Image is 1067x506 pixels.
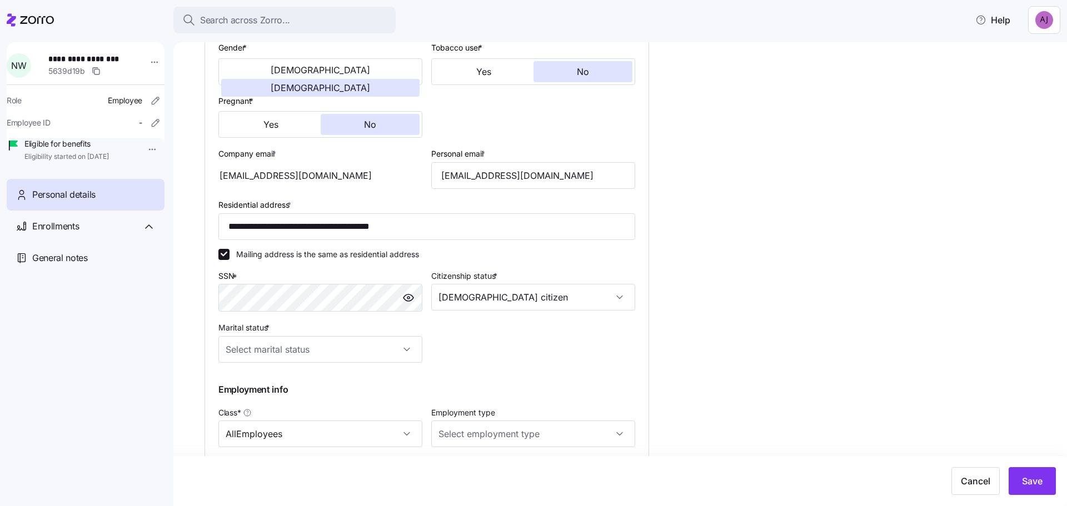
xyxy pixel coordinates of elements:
[11,61,26,70] span: N W
[271,83,370,92] span: [DEMOGRAPHIC_DATA]
[431,162,635,189] input: Email
[431,407,495,419] label: Employment type
[218,95,256,107] label: Pregnant
[218,42,249,54] label: Gender
[975,13,1010,27] span: Help
[32,251,88,265] span: General notes
[32,188,96,202] span: Personal details
[230,249,419,260] label: Mailing address is the same as residential address
[7,117,51,128] span: Employee ID
[218,383,288,397] span: Employment info
[1009,467,1056,495] button: Save
[263,120,278,129] span: Yes
[218,407,241,418] span: Class *
[476,67,491,76] span: Yes
[218,420,422,447] input: Class
[577,67,589,76] span: No
[364,120,376,129] span: No
[32,219,79,233] span: Enrollments
[951,467,1000,495] button: Cancel
[1035,11,1053,29] img: 7af5089e3dcb26fcc62da3cb3ec499f9
[218,148,278,160] label: Company email
[431,284,635,310] input: Select citizenship status
[966,9,1019,31] button: Help
[431,270,500,282] label: Citizenship status
[431,42,485,54] label: Tobacco user
[24,152,109,162] span: Eligibility started on [DATE]
[1022,474,1043,488] span: Save
[431,420,635,447] input: Select employment type
[218,322,272,334] label: Marital status
[24,138,109,149] span: Eligible for benefits
[200,13,290,27] span: Search across Zorro...
[218,270,240,282] label: SSN
[173,7,396,33] button: Search across Zorro...
[108,95,142,106] span: Employee
[961,474,990,488] span: Cancel
[7,95,22,106] span: Role
[431,148,487,160] label: Personal email
[139,117,142,128] span: -
[48,66,85,77] span: 5639d19b
[271,66,370,74] span: [DEMOGRAPHIC_DATA]
[218,199,293,211] label: Residential address
[218,336,422,363] input: Select marital status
